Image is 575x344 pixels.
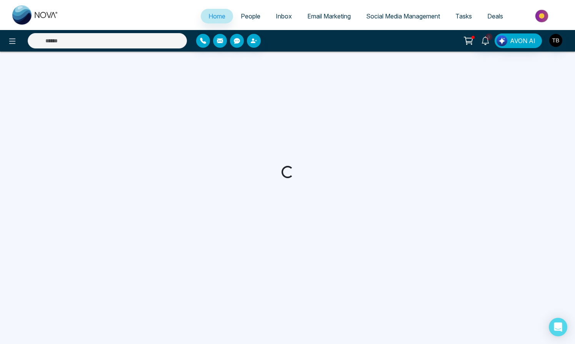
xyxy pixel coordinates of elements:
[268,9,300,23] a: Inbox
[276,12,292,20] span: Inbox
[515,7,570,25] img: Market-place.gif
[455,12,472,20] span: Tasks
[487,12,503,20] span: Deals
[358,9,448,23] a: Social Media Management
[476,33,495,47] a: 9
[549,34,562,47] img: User Avatar
[549,318,567,336] div: Open Intercom Messenger
[233,9,268,23] a: People
[241,12,260,20] span: People
[366,12,440,20] span: Social Media Management
[448,9,480,23] a: Tasks
[201,9,233,23] a: Home
[480,9,511,23] a: Deals
[510,36,535,45] span: AVON AI
[300,9,358,23] a: Email Marketing
[12,5,58,25] img: Nova CRM Logo
[208,12,225,20] span: Home
[307,12,351,20] span: Email Marketing
[485,33,492,40] span: 9
[497,35,507,46] img: Lead Flow
[495,33,542,48] button: AVON AI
